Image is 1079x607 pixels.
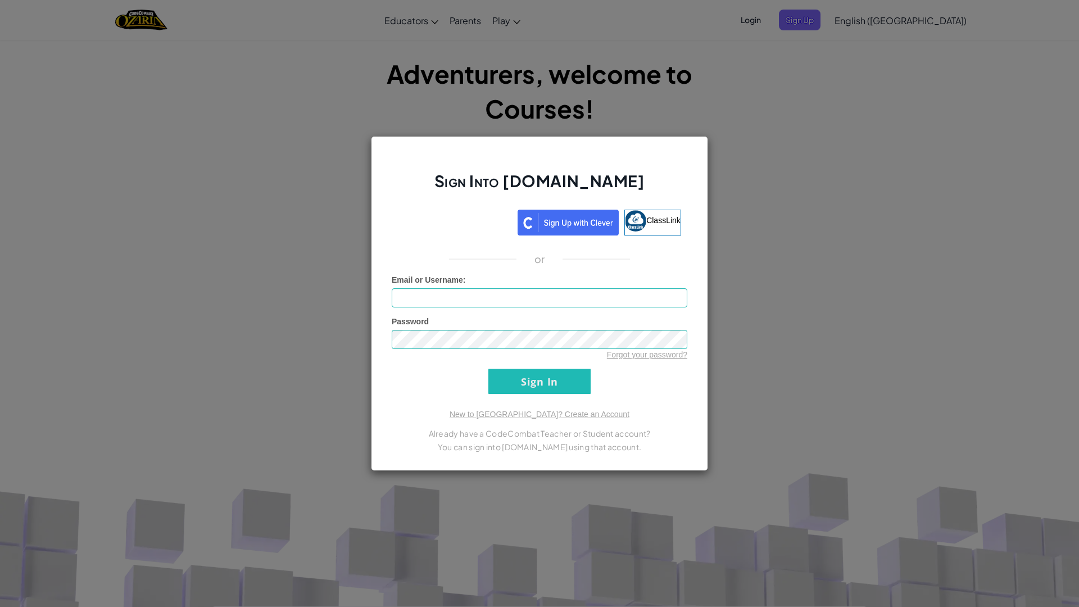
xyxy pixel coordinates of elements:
a: New to [GEOGRAPHIC_DATA]? Create an Account [450,410,629,419]
img: classlink-logo-small.png [625,210,646,232]
p: Already have a CodeCombat Teacher or Student account? [392,427,687,440]
img: clever_sso_button@2x.png [518,210,619,235]
p: You can sign into [DOMAIN_NAME] using that account. [392,440,687,454]
iframe: Sign in with Google Button [392,209,518,233]
span: Password [392,317,429,326]
input: Sign In [488,369,591,394]
span: Email or Username [392,275,463,284]
a: Forgot your password? [607,350,687,359]
p: or [534,252,545,266]
span: ClassLink [646,216,681,225]
h2: Sign Into [DOMAIN_NAME] [392,170,687,203]
label: : [392,274,466,286]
